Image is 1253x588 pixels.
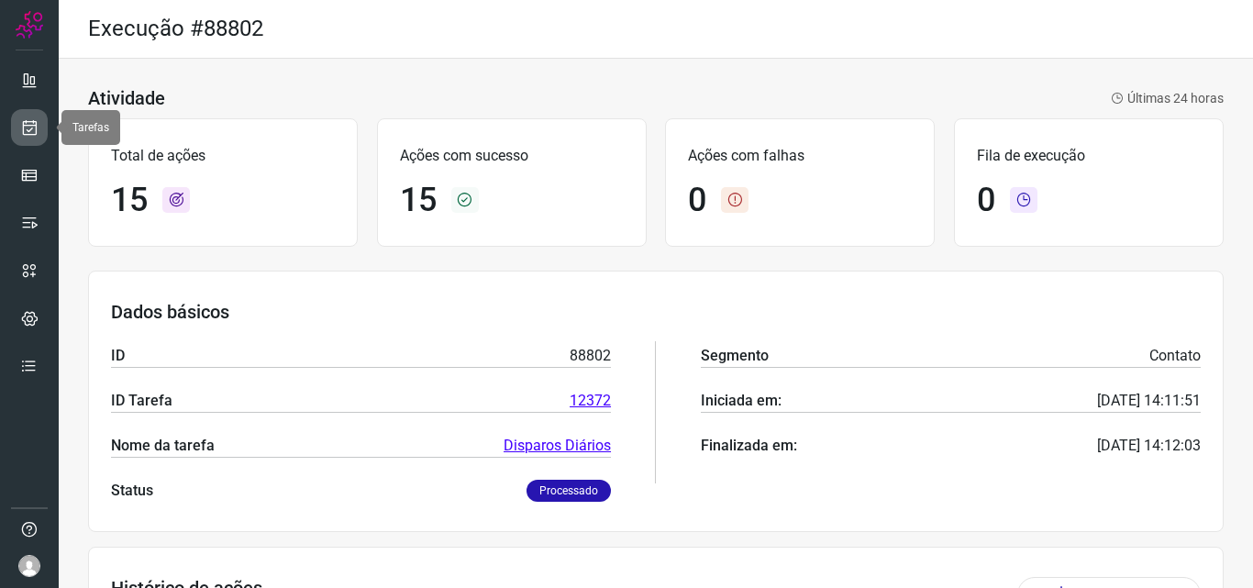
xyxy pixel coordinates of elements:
[400,145,624,167] p: Ações com sucesso
[504,435,611,457] a: Disparos Diários
[111,301,1201,323] h3: Dados básicos
[701,390,782,412] p: Iniciada em:
[1111,89,1224,108] p: Últimas 24 horas
[111,181,148,220] h1: 15
[701,435,797,457] p: Finalizada em:
[527,480,611,502] p: Processado
[16,11,43,39] img: Logo
[570,390,611,412] a: 12372
[1149,345,1201,367] p: Contato
[111,345,125,367] p: ID
[688,145,912,167] p: Ações com falhas
[977,145,1201,167] p: Fila de execução
[111,390,172,412] p: ID Tarefa
[1097,390,1201,412] p: [DATE] 14:11:51
[111,480,153,502] p: Status
[701,345,769,367] p: Segmento
[111,435,215,457] p: Nome da tarefa
[72,121,109,134] span: Tarefas
[88,87,165,109] h3: Atividade
[1097,435,1201,457] p: [DATE] 14:12:03
[688,181,706,220] h1: 0
[18,555,40,577] img: avatar-user-boy.jpg
[400,181,437,220] h1: 15
[570,345,611,367] p: 88802
[977,181,995,220] h1: 0
[111,145,335,167] p: Total de ações
[88,16,263,42] h2: Execução #88802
